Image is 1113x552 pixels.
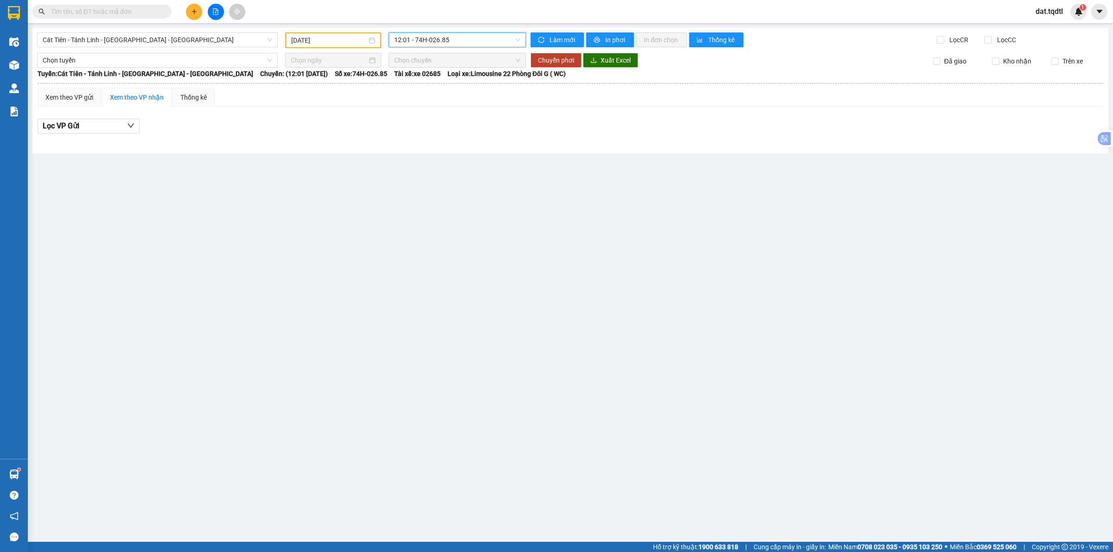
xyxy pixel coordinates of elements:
img: warehouse-icon [9,60,19,70]
button: In đơn chọn [636,32,687,47]
span: | [745,542,747,552]
span: down [127,122,134,129]
div: Xem theo VP gửi [45,92,93,102]
span: Lọc CC [993,35,1017,45]
span: In phơi [605,35,627,45]
button: bar-chartThống kê [689,32,743,47]
span: file-add [212,8,219,15]
img: solution-icon [9,107,19,116]
span: Tài xế: xe 02685 [394,69,441,79]
span: Miền Nam [828,542,942,552]
img: logo-vxr [8,6,20,20]
span: Số xe: 74H-026.85 [335,69,387,79]
span: Hỗ trợ kỹ thuật: [653,542,738,552]
span: dat.tqdtl [1028,6,1070,17]
span: Miền Bắc [950,542,1017,552]
span: Lọc CR [946,35,970,45]
span: Cung cấp máy in - giấy in: [754,542,826,552]
span: Đã giao [940,56,970,66]
span: Thống kê [708,35,736,45]
img: warehouse-icon [9,470,19,479]
strong: 1900 633 818 [698,543,738,551]
button: downloadXuất Excel [583,53,638,68]
button: Lọc VP Gửi [38,119,140,133]
button: file-add [208,4,224,20]
input: Tìm tên, số ĐT hoặc mã đơn [51,6,160,17]
input: Chọn ngày [291,55,367,65]
span: Chọn chuyến [394,53,520,67]
span: search [38,8,45,15]
button: printerIn phơi [586,32,634,47]
span: Kho nhận [999,56,1035,66]
span: Chuyến: (12:01 [DATE]) [260,69,328,79]
button: aim [229,4,245,20]
span: Lọc VP Gửi [43,120,79,132]
span: copyright [1062,544,1068,550]
span: message [10,533,19,541]
button: caret-down [1091,4,1107,20]
span: Làm mới [550,35,576,45]
span: plus [191,8,198,15]
span: sync [538,37,546,44]
button: plus [186,4,202,20]
span: | [1023,542,1025,552]
strong: 0369 525 060 [977,543,1017,551]
input: 11/10/2025 [291,35,367,45]
span: Cát Tiên - Tánh Linh - Huế - Quảng Trị [43,33,272,47]
span: notification [10,512,19,520]
strong: 0708 023 035 - 0935 103 250 [857,543,942,551]
span: bar-chart [697,37,704,44]
span: question-circle [10,491,19,500]
button: Chuyển phơi [531,53,582,68]
img: warehouse-icon [9,83,19,93]
div: Xem theo VP nhận [110,92,164,102]
div: Thống kê [180,92,207,102]
sup: 1 [18,468,20,471]
button: syncLàm mới [531,32,584,47]
span: caret-down [1095,7,1104,16]
b: Tuyến: Cát Tiên - Tánh Linh - [GEOGRAPHIC_DATA] - [GEOGRAPHIC_DATA] [38,70,253,77]
span: Loại xe: Limousine 22 Phòng Đôi G ( WC) [448,69,566,79]
span: Chọn tuyến [43,53,272,67]
sup: 1 [1080,4,1086,11]
span: 12:01 - 74H-026.85 [394,33,520,47]
img: icon-new-feature [1075,7,1083,16]
span: ⚪️ [945,545,947,549]
span: aim [234,8,240,15]
img: warehouse-icon [9,37,19,47]
span: Trên xe [1059,56,1087,66]
span: 1 [1081,4,1084,11]
span: printer [594,37,601,44]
